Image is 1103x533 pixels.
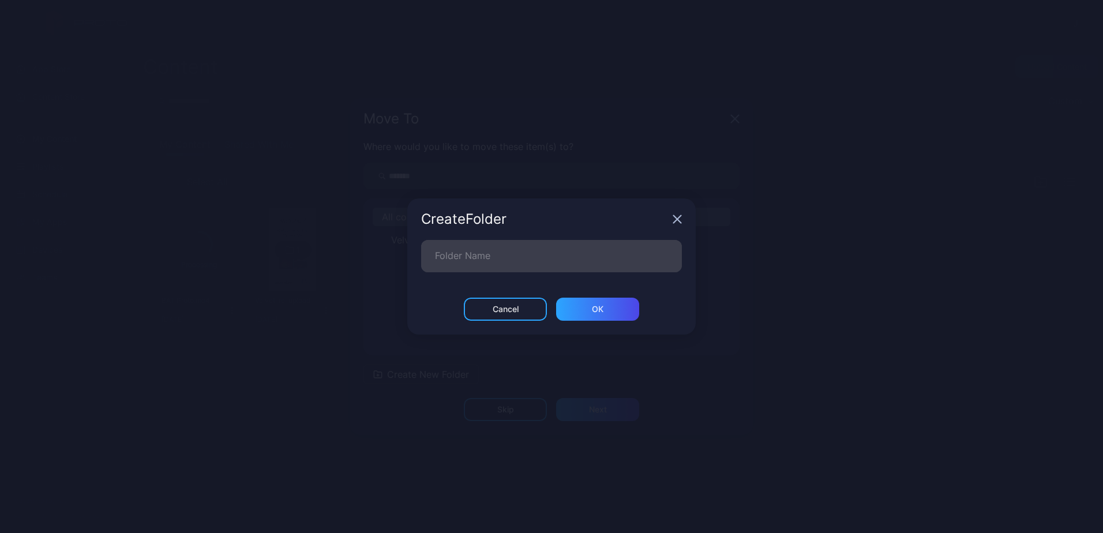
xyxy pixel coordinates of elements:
[464,298,547,321] button: Cancel
[421,212,668,226] div: Create Folder
[421,240,682,272] input: Folder Name
[556,298,639,321] button: ОК
[592,305,603,314] div: ОК
[493,305,519,314] div: Cancel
